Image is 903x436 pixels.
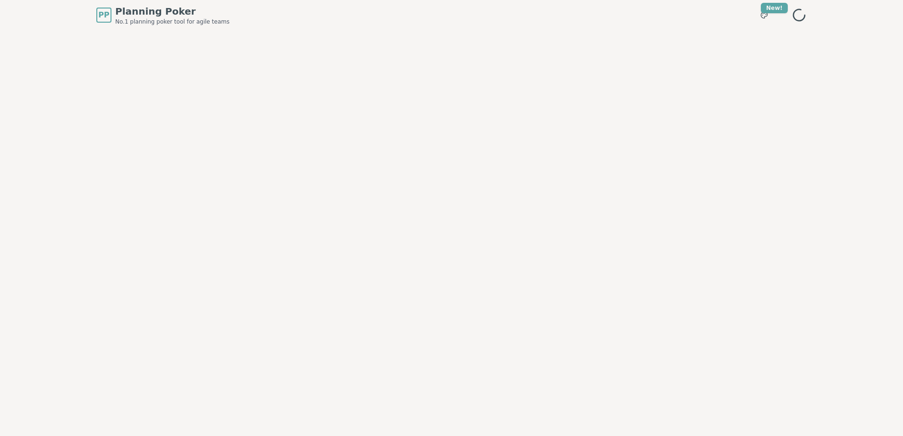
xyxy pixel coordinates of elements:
span: Planning Poker [115,5,230,18]
span: PP [98,9,109,21]
span: No.1 planning poker tool for agile teams [115,18,230,25]
button: New! [756,7,773,24]
div: New! [761,3,788,13]
a: PPPlanning PokerNo.1 planning poker tool for agile teams [96,5,230,25]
